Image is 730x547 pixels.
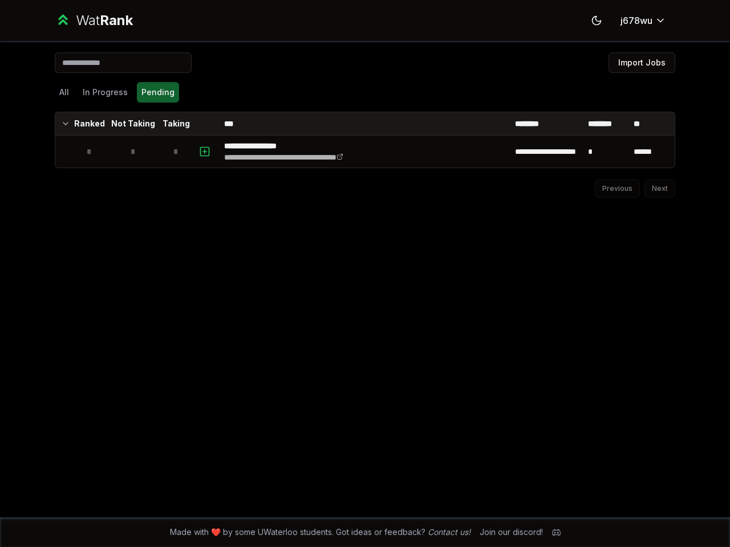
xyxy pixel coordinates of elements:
[170,526,471,538] span: Made with ❤️ by some UWaterloo students. Got ideas or feedback?
[100,12,133,28] span: Rank
[76,11,133,30] div: Wat
[55,11,133,30] a: WatRank
[428,527,471,537] a: Contact us!
[55,82,74,103] button: All
[137,82,179,103] button: Pending
[620,14,652,27] span: j678wu
[480,526,543,538] div: Join our discord!
[78,82,132,103] button: In Progress
[609,52,675,73] button: Import Jobs
[611,10,675,31] button: j678wu
[163,118,190,129] p: Taking
[74,118,105,129] p: Ranked
[111,118,155,129] p: Not Taking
